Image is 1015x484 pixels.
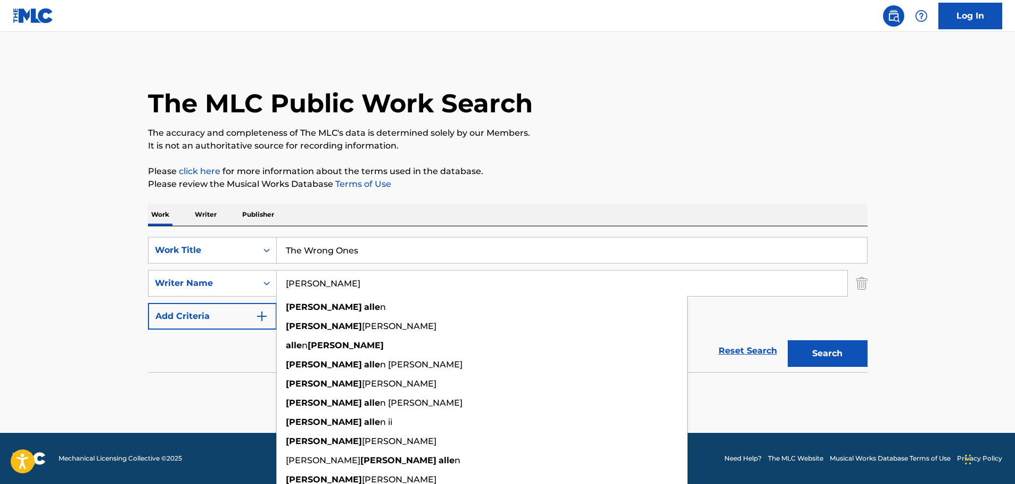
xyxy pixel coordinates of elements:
[380,359,463,370] span: n [PERSON_NAME]
[148,87,533,119] h1: The MLC Public Work Search
[380,302,386,312] span: n
[439,455,455,465] strong: alle
[887,10,900,22] img: search
[239,203,277,226] p: Publisher
[59,454,182,463] span: Mechanical Licensing Collective © 2025
[255,310,268,323] img: 9d2ae6d4665cec9f34b9.svg
[713,339,782,363] a: Reset Search
[148,127,868,140] p: The accuracy and completeness of The MLC's data is determined solely by our Members.
[938,3,1002,29] a: Log In
[286,321,362,331] strong: [PERSON_NAME]
[362,321,436,331] span: [PERSON_NAME]
[192,203,220,226] p: Writer
[364,417,380,427] strong: alle
[286,398,362,408] strong: [PERSON_NAME]
[286,340,302,350] strong: alle
[724,454,762,463] a: Need Help?
[286,302,362,312] strong: [PERSON_NAME]
[148,178,868,191] p: Please review the Musical Works Database
[915,10,928,22] img: help
[13,452,46,465] img: logo
[286,379,362,389] strong: [PERSON_NAME]
[360,455,436,465] strong: [PERSON_NAME]
[286,359,362,370] strong: [PERSON_NAME]
[302,340,308,350] span: n
[883,5,904,27] a: Public Search
[179,166,220,176] a: click here
[333,179,391,189] a: Terms of Use
[380,398,463,408] span: n [PERSON_NAME]
[148,203,172,226] p: Work
[286,417,362,427] strong: [PERSON_NAME]
[364,302,380,312] strong: alle
[364,398,380,408] strong: alle
[308,340,384,350] strong: [PERSON_NAME]
[380,417,392,427] span: n ii
[362,379,436,389] span: [PERSON_NAME]
[155,244,251,257] div: Work Title
[148,140,868,152] p: It is not an authoritative source for recording information.
[148,165,868,178] p: Please for more information about the terms used in the database.
[155,277,251,290] div: Writer Name
[830,454,951,463] a: Musical Works Database Terms of Use
[364,359,380,370] strong: alle
[455,455,460,465] span: n
[856,270,868,297] img: Delete Criterion
[286,455,360,465] span: [PERSON_NAME]
[13,8,54,23] img: MLC Logo
[965,444,971,475] div: Drag
[788,340,868,367] button: Search
[957,454,1002,463] a: Privacy Policy
[286,436,362,446] strong: [PERSON_NAME]
[362,436,436,446] span: [PERSON_NAME]
[962,433,1015,484] iframe: Chat Widget
[768,454,823,463] a: The MLC Website
[911,5,932,27] div: Help
[148,237,868,372] form: Search Form
[148,303,277,330] button: Add Criteria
